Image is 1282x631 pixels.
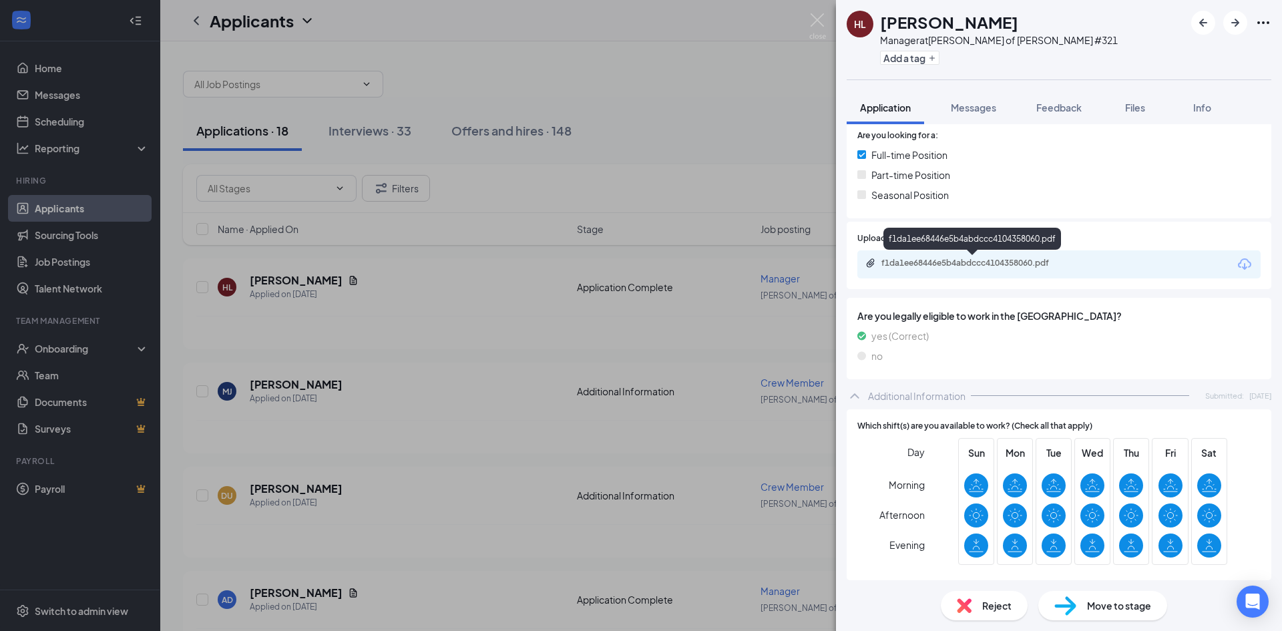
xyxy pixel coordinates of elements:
[881,258,1068,268] div: f1da1ee68446e5b4abdccc4104358060.pdf
[1197,445,1221,460] span: Sat
[1191,11,1215,35] button: ArrowLeftNew
[951,101,996,114] span: Messages
[1036,101,1082,114] span: Feedback
[868,389,966,403] div: Additional Information
[1227,15,1243,31] svg: ArrowRight
[1119,445,1143,460] span: Thu
[889,473,925,497] span: Morning
[857,232,918,245] span: Upload Resume
[889,533,925,557] span: Evening
[883,228,1061,250] div: f1da1ee68446e5b4abdccc4104358060.pdf
[907,445,925,459] span: Day
[865,258,876,268] svg: Paperclip
[1087,598,1151,613] span: Move to stage
[871,148,947,162] span: Full-time Position
[871,168,950,182] span: Part-time Position
[1003,445,1027,460] span: Mon
[1125,101,1145,114] span: Files
[880,33,1118,47] div: Manager at [PERSON_NAME] of [PERSON_NAME] #321
[1223,11,1247,35] button: ArrowRight
[1237,586,1269,618] div: Open Intercom Messenger
[1195,15,1211,31] svg: ArrowLeftNew
[879,503,925,527] span: Afternoon
[857,130,938,142] span: Are you looking for a:
[1080,445,1104,460] span: Wed
[982,598,1012,613] span: Reject
[880,51,939,65] button: PlusAdd a tag
[1255,15,1271,31] svg: Ellipses
[1193,101,1211,114] span: Info
[1158,445,1183,460] span: Fri
[847,388,863,404] svg: ChevronUp
[860,101,911,114] span: Application
[880,11,1018,33] h1: [PERSON_NAME]
[964,445,988,460] span: Sun
[854,17,866,31] div: HL
[1249,390,1271,401] span: [DATE]
[871,329,929,343] span: yes (Correct)
[871,188,949,202] span: Seasonal Position
[871,349,883,363] span: no
[865,258,1082,270] a: Paperclipf1da1ee68446e5b4abdccc4104358060.pdf
[928,54,936,62] svg: Plus
[857,420,1092,433] span: Which shift(s) are you available to work? (Check all that apply)
[1237,256,1253,272] svg: Download
[857,308,1261,323] span: Are you legally eligible to work in the [GEOGRAPHIC_DATA]?
[1205,390,1244,401] span: Submitted:
[1042,445,1066,460] span: Tue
